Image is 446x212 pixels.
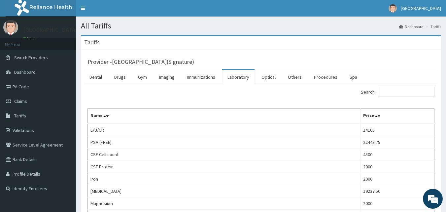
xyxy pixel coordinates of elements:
td: 14105 [360,124,434,136]
a: Spa [344,70,362,84]
input: Search: [378,87,434,97]
img: User Image [389,4,397,13]
td: PSA (FREE) [88,136,360,148]
td: [MEDICAL_DATA] [88,185,360,197]
span: Switch Providers [14,55,48,61]
span: We're online! [38,64,91,131]
span: Dashboard [14,69,36,75]
td: 2000 [360,161,434,173]
div: Minimize live chat window [108,3,124,19]
span: [GEOGRAPHIC_DATA] [401,5,441,11]
th: Price [360,109,434,124]
h3: Tariffs [84,39,100,45]
a: Others [283,70,307,84]
td: E/U/CR [88,124,360,136]
a: Imaging [154,70,180,84]
a: Optical [256,70,281,84]
textarea: Type your message and hit 'Enter' [3,142,126,165]
td: 2000 [360,197,434,210]
td: 4500 [360,148,434,161]
img: User Image [3,20,18,35]
img: d_794563401_company_1708531726252_794563401 [12,33,27,50]
label: Search: [361,87,434,97]
td: 22443.75 [360,136,434,148]
h1: All Tariffs [81,21,441,30]
a: Drugs [109,70,131,84]
td: Magnesium [88,197,360,210]
p: [GEOGRAPHIC_DATA] [23,27,78,33]
td: CSF Cell count [88,148,360,161]
td: 2000 [360,173,434,185]
div: Chat with us now [34,37,111,46]
a: Procedures [309,70,343,84]
a: Online [23,36,39,41]
a: Immunizations [182,70,221,84]
a: Gym [133,70,152,84]
td: 19237.50 [360,185,434,197]
td: Iron [88,173,360,185]
li: Tariffs [424,24,441,29]
a: Dashboard [399,24,424,29]
h3: Provider - [GEOGRAPHIC_DATA](Signature) [87,59,194,65]
span: Tariffs [14,113,26,119]
a: Dental [84,70,107,84]
a: Laboratory [222,70,255,84]
td: CSF Protein [88,161,360,173]
th: Name [88,109,360,124]
span: Claims [14,98,27,104]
